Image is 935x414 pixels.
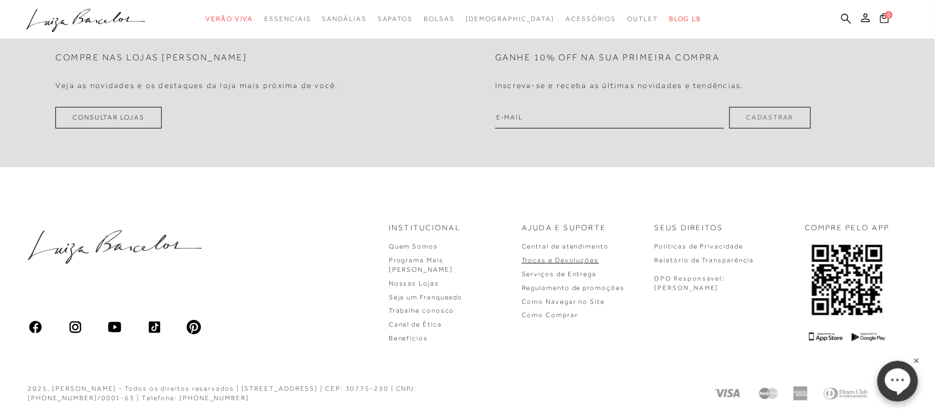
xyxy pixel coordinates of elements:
[495,107,724,128] input: E-mail
[424,15,455,23] span: Bolsas
[378,15,413,23] span: Sapatos
[522,311,578,319] a: Como Comprar
[566,9,617,29] a: categoryNavScreenReaderText
[389,280,439,287] a: Nossas Lojas
[522,242,609,250] a: Central de atendimento
[729,107,811,128] button: Cadastrar
[466,15,555,23] span: [DEMOGRAPHIC_DATA]
[28,384,499,403] div: 2025, [PERSON_NAME] - Todos os direitos reservados | [STREET_ADDRESS] | CEP: 30775-230 | CNPJ: [P...
[389,334,428,342] a: Benefícios
[885,11,893,19] span: 0
[186,319,202,335] img: pinterest_ios_filled
[628,15,659,23] span: Outlet
[389,307,455,314] a: Trabalhe conosco
[389,222,461,234] p: Institucional
[809,332,843,341] img: App Store Logo
[55,107,162,128] a: Consultar Lojas
[378,9,413,29] a: categoryNavScreenReaderText
[107,319,122,335] img: youtube_material_rounded
[655,274,726,293] p: DPO Responsável: [PERSON_NAME]
[655,256,754,264] a: Relatório de Transparência
[793,386,808,401] img: American Express
[55,81,338,90] h4: Veja as novidades e os destaques da loja mais próxima de você.
[758,386,780,401] img: Mastercard
[206,9,253,29] a: categoryNavScreenReaderText
[655,242,743,250] a: Políticas de Privacidade
[655,222,723,234] p: Seus Direitos
[55,53,248,63] h2: Compre nas lojas [PERSON_NAME]
[713,386,744,401] img: Visa
[522,270,597,278] a: Serviços de Entrega
[522,222,607,234] p: Ajuda e Suporte
[805,222,890,234] p: COMPRE PELO APP
[322,15,367,23] span: Sandálias
[147,319,162,335] img: tiktok
[628,9,659,29] a: categoryNavScreenReaderText
[389,256,453,273] a: Programa Mais [PERSON_NAME]
[389,242,438,250] a: Quem Somos
[566,15,617,23] span: Acessórios
[424,9,455,29] a: categoryNavScreenReaderText
[322,9,367,29] a: categoryNavScreenReaderText
[522,284,625,292] a: Regulamento de promoções
[28,230,202,264] img: luiza-barcelos.png
[495,53,720,63] h2: Ganhe 10% off na sua primeira compra
[852,332,886,341] img: Google Play Logo
[389,320,442,328] a: Canal de Ética
[68,319,83,335] img: instagram_material_outline
[264,15,311,23] span: Essenciais
[522,256,599,264] a: Trocas e Devoluções
[466,9,555,29] a: noSubCategoriesText
[28,319,43,335] img: facebook_ios_glyph
[821,386,871,401] img: Diners Club
[522,298,605,306] a: Como Navegar no Site
[206,15,253,23] span: Verão Viva
[495,81,744,90] h4: Inscreva-se e receba as últimas novidades e tendências.
[877,12,892,27] button: 0
[669,15,701,23] span: BLOG LB
[264,9,311,29] a: categoryNavScreenReaderText
[389,293,463,301] a: Seja um Franqueado
[811,242,884,318] img: QRCODE
[669,9,701,29] a: BLOG LB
